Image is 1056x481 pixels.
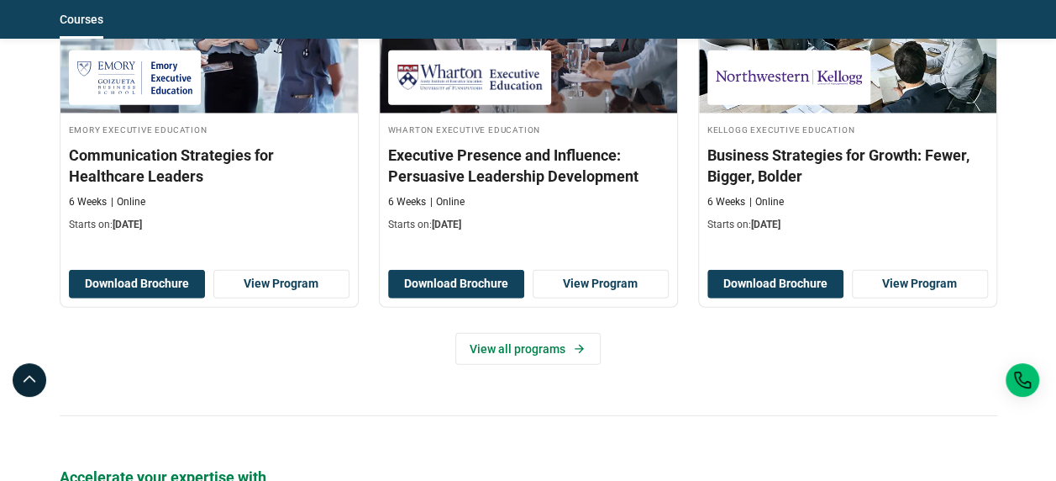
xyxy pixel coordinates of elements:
[533,270,669,299] a: View Program
[69,145,349,187] h3: Communication Strategies for Healthcare Leaders
[77,59,192,97] img: Emory Executive Education
[69,270,205,299] button: Download Brochure
[455,333,601,365] a: View all programs
[749,195,784,209] p: Online
[430,195,465,209] p: Online
[432,219,461,230] span: [DATE]
[111,195,145,209] p: Online
[388,145,669,187] h3: Executive Presence and Influence: Persuasive Leadership Development
[852,270,988,299] a: View Program
[388,270,524,299] button: Download Brochure
[69,195,107,209] p: 6 Weeks
[707,122,988,136] h4: Kellogg Executive Education
[388,122,669,136] h4: Wharton Executive Education
[707,195,745,209] p: 6 Weeks
[397,59,543,97] img: Wharton Executive Education
[69,218,349,232] p: Starts on:
[388,195,426,209] p: 6 Weeks
[707,270,843,299] button: Download Brochure
[707,218,988,232] p: Starts on:
[213,270,349,299] a: View Program
[69,122,349,136] h4: Emory Executive Education
[113,219,142,230] span: [DATE]
[707,145,988,187] h3: Business Strategies for Growth: Fewer, Bigger, Bolder
[751,219,780,230] span: [DATE]
[716,59,862,97] img: Kellogg Executive Education
[388,218,669,232] p: Starts on:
